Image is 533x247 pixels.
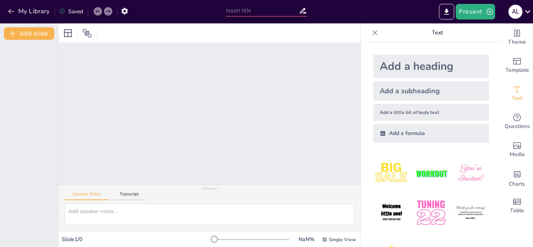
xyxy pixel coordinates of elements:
[226,5,299,16] input: Insert title
[373,195,410,231] img: 4.jpeg
[62,27,74,39] div: Layout
[62,236,214,243] div: Slide 1 / 0
[501,136,533,164] div: Add images, graphics, shapes or video
[501,108,533,136] div: Get real-time input from your audience
[453,155,489,192] img: 3.jpeg
[501,192,533,220] div: Add a table
[373,104,489,121] div: Add a little bit of body text
[508,4,522,20] button: A L
[501,52,533,80] div: Add ready made slides
[505,66,529,75] span: Template
[501,23,533,52] div: Change the overall theme
[82,28,92,38] span: Position
[508,5,522,19] div: A L
[65,192,109,200] button: Speaker Notes
[373,155,410,192] img: 1.jpeg
[59,8,83,15] div: Saved
[508,38,526,46] span: Theme
[4,27,54,40] button: Add slide
[510,150,525,159] span: Media
[505,122,530,131] span: Questions
[456,4,495,20] button: Present
[501,164,533,192] div: Add charts and graphs
[413,195,449,231] img: 5.jpeg
[297,236,316,243] div: NaN %
[112,192,147,200] button: Transcript
[413,155,449,192] img: 2.jpeg
[501,80,533,108] div: Add text boxes
[373,81,489,101] div: Add a subheading
[373,55,489,78] div: Add a heading
[381,23,494,42] p: Text
[509,180,525,188] span: Charts
[510,206,524,215] span: Table
[329,236,356,243] span: Single View
[439,4,454,20] button: Export to PowerPoint
[512,94,522,103] span: Text
[453,195,489,231] img: 6.jpeg
[373,124,489,143] div: Add a formula
[6,5,53,18] button: My Library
